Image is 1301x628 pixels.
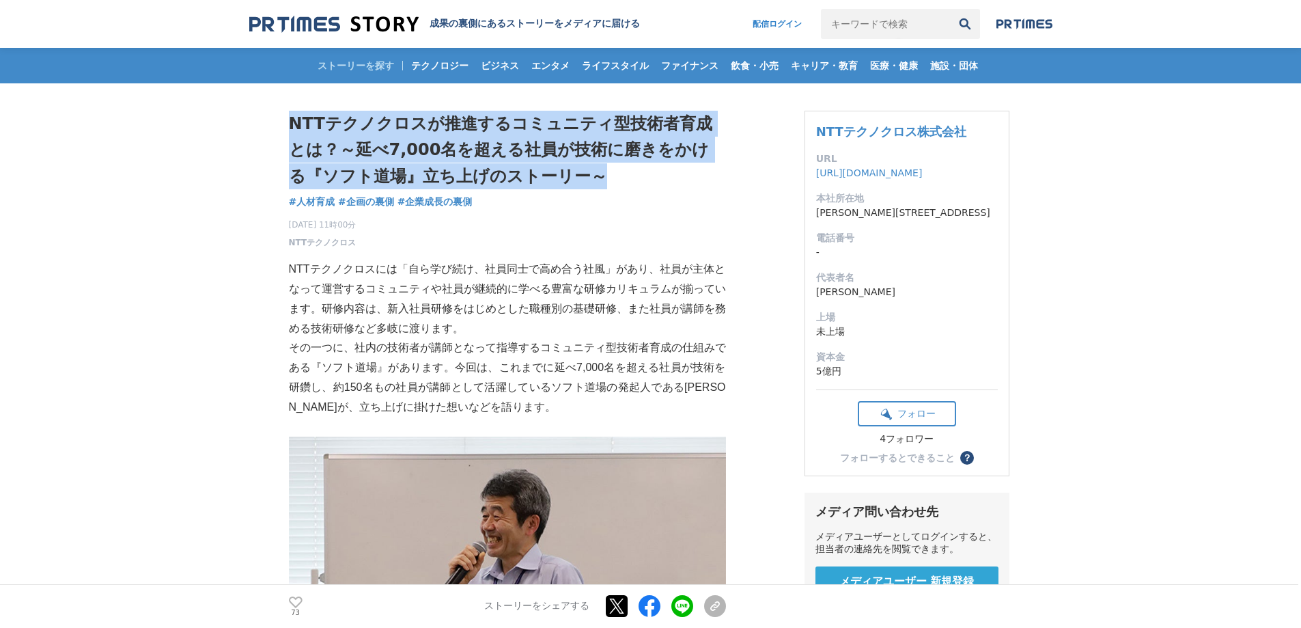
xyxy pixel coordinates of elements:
[816,310,998,325] dt: 上場
[816,191,998,206] dt: 本社所在地
[656,48,724,83] a: ファイナンス
[249,15,419,33] img: 成果の裏側にあるストーリーをメディアに届ける
[839,575,975,589] span: メディアユーザー 新規登録
[289,338,726,417] p: その一つに、社内の技術者が講師となって指導するコミュニティ型技術者育成の仕組みである『ソフト道場』があります。今回は、これまでに延べ7,000名を超える社員が技術を研鑽し、約150名もの社員が講...
[858,401,956,426] button: フォロー
[865,48,923,83] a: 医療・健康
[816,206,998,220] dd: [PERSON_NAME][STREET_ADDRESS]
[816,245,998,260] dd: -
[816,271,998,285] dt: 代表者名
[950,9,980,39] button: 検索
[475,48,524,83] a: ビジネス
[815,566,998,610] a: メディアユーザー 新規登録 無料
[785,59,863,72] span: キャリア・教育
[397,195,473,209] a: #企業成長の裏側
[576,59,654,72] span: ライフスタイル
[815,504,998,520] div: メディア問い合わせ先
[656,59,724,72] span: ファイナンス
[289,111,726,189] h1: NTTテクノクロスが推進するコミュニティ型技術者育成とは？～延べ7,000名を超える社員が技術に磨きをかける『ソフト道場』立ち上げのストーリー～
[996,18,1052,29] img: prtimes
[406,59,474,72] span: テクノロジー
[739,9,815,39] a: 配信ログイン
[925,59,983,72] span: 施設・団体
[816,124,966,139] a: NTTテクノクロス株式会社
[576,48,654,83] a: ライフスタイル
[816,350,998,364] dt: 資本金
[289,260,726,338] p: NTTテクノクロスには「自ら学び続け、社員同士で高め合う社風」があり、社員が主体となって運営するコミュニティや社員が継続的に学べる豊富な研修カリキュラムが揃っています。研修内容は、新入社員研修を...
[816,152,998,166] dt: URL
[430,18,640,30] h2: 成果の裏側にあるストーリーをメディアに届ける
[816,231,998,245] dt: 電話番号
[816,364,998,379] dd: 5億円
[815,531,998,556] div: メディアユーザーとしてログインすると、担当者の連絡先を閲覧できます。
[289,219,356,231] span: [DATE] 11時00分
[526,59,575,72] span: エンタメ
[725,48,784,83] a: 飲食・小売
[406,48,474,83] a: テクノロジー
[960,451,974,465] button: ？
[840,453,955,463] div: フォローするとできること
[249,15,640,33] a: 成果の裏側にあるストーリーをメディアに届ける 成果の裏側にあるストーリーをメディアに届ける
[816,167,923,178] a: [URL][DOMAIN_NAME]
[289,610,303,616] p: 73
[821,9,950,39] input: キーワードで検索
[484,601,589,613] p: ストーリーをシェアする
[526,48,575,83] a: エンタメ
[816,325,998,339] dd: 未上場
[962,453,972,463] span: ？
[289,195,335,209] a: #人材育成
[816,285,998,299] dd: [PERSON_NAME]
[338,195,394,209] a: #企画の裏側
[289,195,335,208] span: #人材育成
[475,59,524,72] span: ビジネス
[858,433,956,446] div: 4フォロワー
[397,195,473,208] span: #企業成長の裏側
[338,195,394,208] span: #企画の裏側
[289,236,356,249] a: NTTテクノクロス
[725,59,784,72] span: 飲食・小売
[925,48,983,83] a: 施設・団体
[865,59,923,72] span: 医療・健康
[785,48,863,83] a: キャリア・教育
